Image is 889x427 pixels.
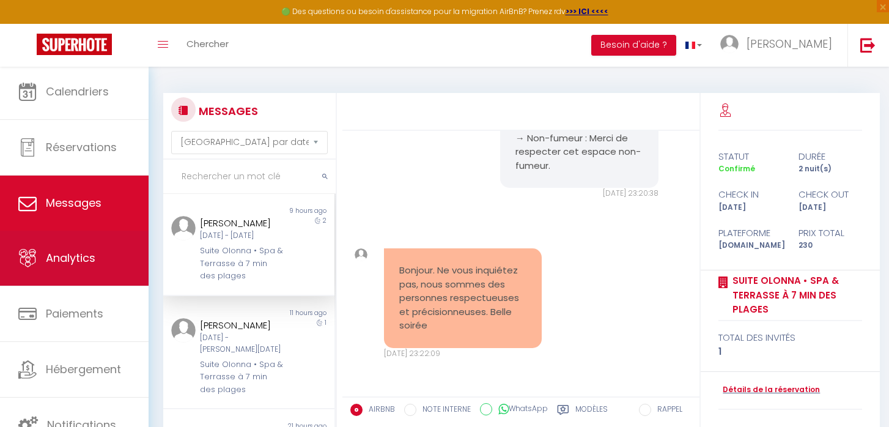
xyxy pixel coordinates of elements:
[720,35,739,53] img: ...
[171,318,196,343] img: ...
[651,404,682,417] label: RAPPEL
[718,330,861,345] div: total des invités
[747,36,832,51] span: [PERSON_NAME]
[200,230,284,242] div: [DATE] - [DATE]
[355,248,367,261] img: ...
[384,348,542,360] div: [DATE] 23:22:09
[718,163,755,174] span: Confirmé
[492,403,548,417] label: WhatsApp
[200,332,284,355] div: [DATE] - [PERSON_NAME][DATE]
[163,160,336,194] input: Rechercher un mot clé
[46,195,101,210] span: Messages
[791,187,870,202] div: check out
[37,34,112,55] img: Super Booking
[718,384,820,396] a: Détails de la réservation
[591,35,676,56] button: Besoin d'aide ?
[363,404,395,417] label: AIRBNB
[325,318,326,327] span: 1
[249,206,334,216] div: 9 hours ago
[575,404,608,419] label: Modèles
[46,84,109,99] span: Calendriers
[711,24,847,67] a: ... [PERSON_NAME]
[860,37,876,53] img: logout
[791,163,870,175] div: 2 nuit(s)
[200,245,284,282] div: Suite Olonna • Spa & Terrasse à 7 min des plages
[566,6,608,17] a: >>> ICI <<<<
[710,240,790,251] div: [DOMAIN_NAME]
[710,187,790,202] div: check in
[710,149,790,164] div: statut
[46,362,121,377] span: Hébergement
[728,273,861,317] a: Suite Olonna • Spa & Terrasse à 7 min des plages
[710,226,790,240] div: Plateforme
[791,226,870,240] div: Prix total
[399,264,527,333] pre: Bonjour. Ne vous inquiétez pas, nous sommes des personnes respectueuses et précisionneuses. Belle...
[791,149,870,164] div: durée
[177,24,238,67] a: Chercher
[791,240,870,251] div: 230
[200,216,284,231] div: [PERSON_NAME]
[186,37,229,50] span: Chercher
[500,188,658,199] div: [DATE] 23:20:38
[46,250,95,265] span: Analytics
[791,202,870,213] div: [DATE]
[710,202,790,213] div: [DATE]
[46,306,103,321] span: Paiements
[46,139,117,155] span: Réservations
[718,344,861,359] div: 1
[196,97,258,125] h3: MESSAGES
[171,216,196,240] img: ...
[249,308,334,318] div: 11 hours ago
[200,358,284,396] div: Suite Olonna • Spa & Terrasse à 7 min des plages
[200,318,284,333] div: [PERSON_NAME]
[323,216,326,225] span: 2
[416,404,471,417] label: NOTE INTERNE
